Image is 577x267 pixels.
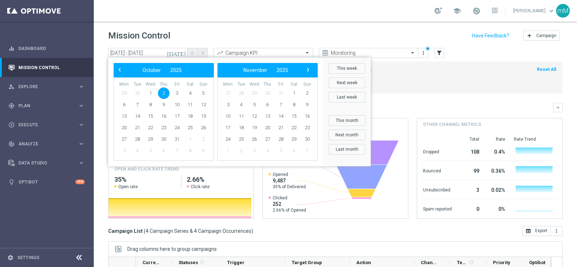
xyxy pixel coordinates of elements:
bs-datepicker-navigation-view: ​ ​ ​ [115,65,208,75]
span: 10 [171,99,183,110]
span: 29 [248,87,260,99]
span: 29 [288,133,300,145]
span: 27 [118,133,130,145]
span: Trigger [227,260,245,265]
div: Unsubscribed [423,184,452,195]
span: 26 [248,133,260,145]
span: 2 [198,133,209,145]
h3: Campaign List [108,228,253,234]
span: 1 [145,87,156,99]
span: 30 [262,87,273,99]
div: Analyze [8,141,78,147]
span: Data Studio [18,161,78,165]
span: 21 [275,122,287,133]
div: Explore [8,83,78,90]
i: equalizer [8,45,15,52]
i: arrow_back [190,50,195,55]
span: 24 [171,122,183,133]
i: track_changes [8,141,15,147]
span: 16 [301,110,313,122]
div: There are unsaved changes [425,46,430,51]
button: open_in_browser Export [522,226,551,236]
span: 3 [222,99,234,110]
span: 3 [118,145,130,157]
div: person_search Explore keyboard_arrow_right [8,84,85,90]
span: 8 [184,145,196,157]
i: arrow_forward [200,50,205,55]
span: Calculate column [198,258,205,266]
span: 20 [118,122,130,133]
i: trending_up [216,49,224,56]
i: keyboard_arrow_down [555,105,560,110]
th: weekday [197,81,210,87]
span: Priority [493,260,510,265]
span: 29 [145,133,156,145]
span: 26 [198,122,209,133]
span: 1 [184,133,196,145]
span: 252 [273,201,306,207]
i: keyboard_arrow_right [78,102,85,109]
h2: 2.66% [187,175,248,184]
span: 15 [145,110,156,122]
i: add [527,33,532,39]
span: 31 [275,87,287,99]
span: 12 [198,99,209,110]
div: 0% [488,203,505,214]
button: ‹ [115,65,125,75]
div: 0.36% [488,164,505,176]
span: 2 [301,87,313,99]
span: Optibot [529,260,545,265]
button: November [239,65,272,75]
span: November [243,67,267,73]
span: Opened [273,172,306,177]
button: Last month [329,144,365,155]
span: 5 [145,145,156,157]
span: Analyze [18,142,78,146]
span: 18 [235,122,247,133]
div: Optibot [8,172,85,191]
span: 4 [235,99,247,110]
span: 4 [132,145,143,157]
span: 8 [145,99,156,110]
th: weekday [235,81,248,87]
div: 99 [461,164,479,176]
span: Action [356,260,371,265]
div: Row Groups [127,246,217,252]
th: weekday [221,81,235,87]
span: 6 [158,145,169,157]
div: 0.4% [488,145,505,157]
th: weekday [118,81,131,87]
a: Dashboard [18,39,85,58]
span: 28 [275,133,287,145]
span: Plan [18,104,78,108]
span: 21 [132,122,143,133]
span: 14 [275,110,287,122]
button: [DATE] [166,48,188,59]
div: 0.02% [488,184,505,195]
span: 25 [235,133,247,145]
span: 9 [158,99,169,110]
div: lightbulb Optibot +10 [8,179,85,185]
span: 2025 [277,67,288,73]
div: Bounced [423,164,452,176]
th: weekday [157,81,171,87]
div: 108 [461,145,479,157]
button: › [303,65,312,75]
span: Execute [18,123,78,127]
span: 1 [288,87,300,99]
span: October [142,67,161,73]
button: Last week [329,92,365,103]
i: play_circle_outline [8,122,15,128]
span: 2.66% of Opened [273,207,306,213]
span: 7 [301,145,313,157]
th: weekday [184,81,197,87]
th: weekday [287,81,301,87]
div: Data Studio keyboard_arrow_right [8,160,85,166]
span: 7 [275,99,287,110]
div: Rate [488,136,505,142]
div: equalizer Dashboard [8,46,85,51]
span: 6 [118,99,130,110]
multiple-options-button: Export to CSV [522,228,563,234]
i: lightbulb [8,179,15,185]
span: 5 [248,99,260,110]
